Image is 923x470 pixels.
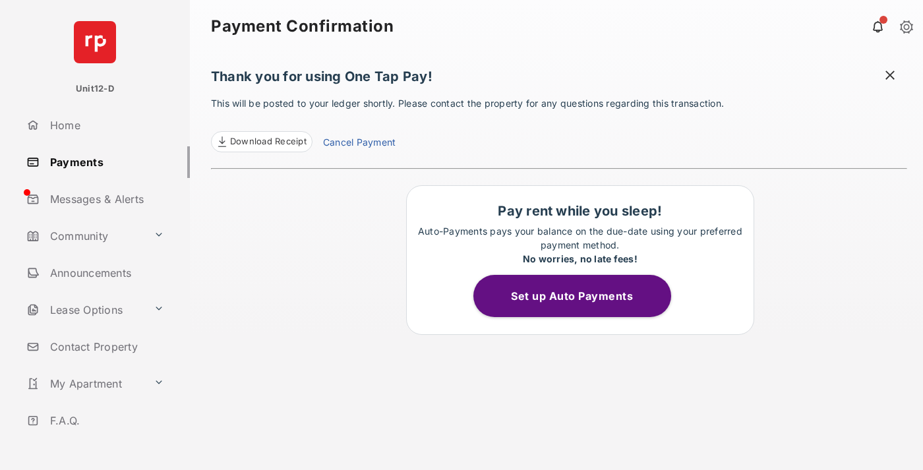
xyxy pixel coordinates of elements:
p: Auto-Payments pays your balance on the due-date using your preferred payment method. [413,224,747,266]
h1: Pay rent while you sleep! [413,203,747,219]
a: Set up Auto Payments [473,289,687,303]
p: This will be posted to your ledger shortly. Please contact the property for any questions regardi... [211,96,907,152]
h1: Thank you for using One Tap Pay! [211,69,907,91]
a: Cancel Payment [323,135,396,152]
div: No worries, no late fees! [413,252,747,266]
span: Download Receipt [230,135,307,148]
a: Messages & Alerts [21,183,190,215]
strong: Payment Confirmation [211,18,394,34]
a: Lease Options [21,294,148,326]
p: Unit12-D [76,82,114,96]
button: Set up Auto Payments [473,275,671,317]
img: svg+xml;base64,PHN2ZyB4bWxucz0iaHR0cDovL3d3dy53My5vcmcvMjAwMC9zdmciIHdpZHRoPSI2NCIgaGVpZ2h0PSI2NC... [74,21,116,63]
a: My Apartment [21,368,148,399]
a: Contact Property [21,331,190,363]
a: Payments [21,146,190,178]
a: F.A.Q. [21,405,190,436]
a: Community [21,220,148,252]
a: Announcements [21,257,190,289]
a: Home [21,109,190,141]
a: Download Receipt [211,131,313,152]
